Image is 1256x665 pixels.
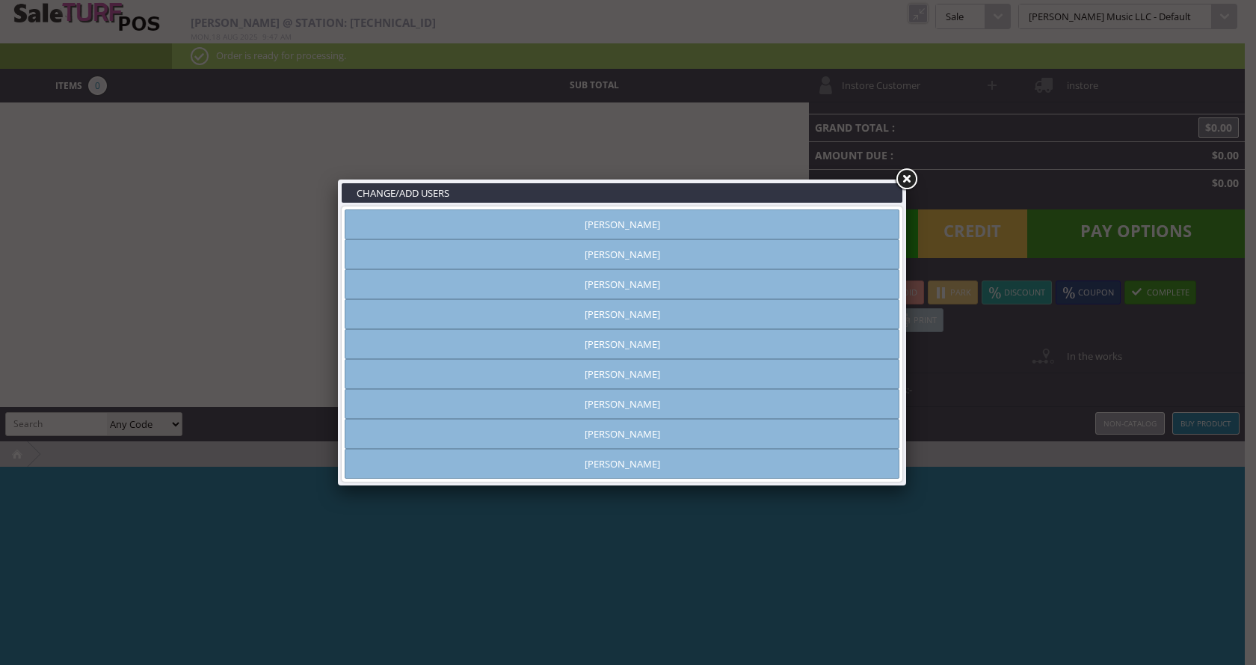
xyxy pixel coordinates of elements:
[345,449,899,479] a: [PERSON_NAME]
[345,209,899,239] a: [PERSON_NAME]
[345,269,899,299] a: [PERSON_NAME]
[345,389,899,419] a: [PERSON_NAME]
[345,419,899,449] a: [PERSON_NAME]
[345,359,899,389] a: [PERSON_NAME]
[893,166,920,193] a: Close
[345,299,899,329] a: [PERSON_NAME]
[345,329,899,359] a: [PERSON_NAME]
[345,239,899,269] a: [PERSON_NAME]
[342,183,902,203] h3: CHANGE/ADD USERS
